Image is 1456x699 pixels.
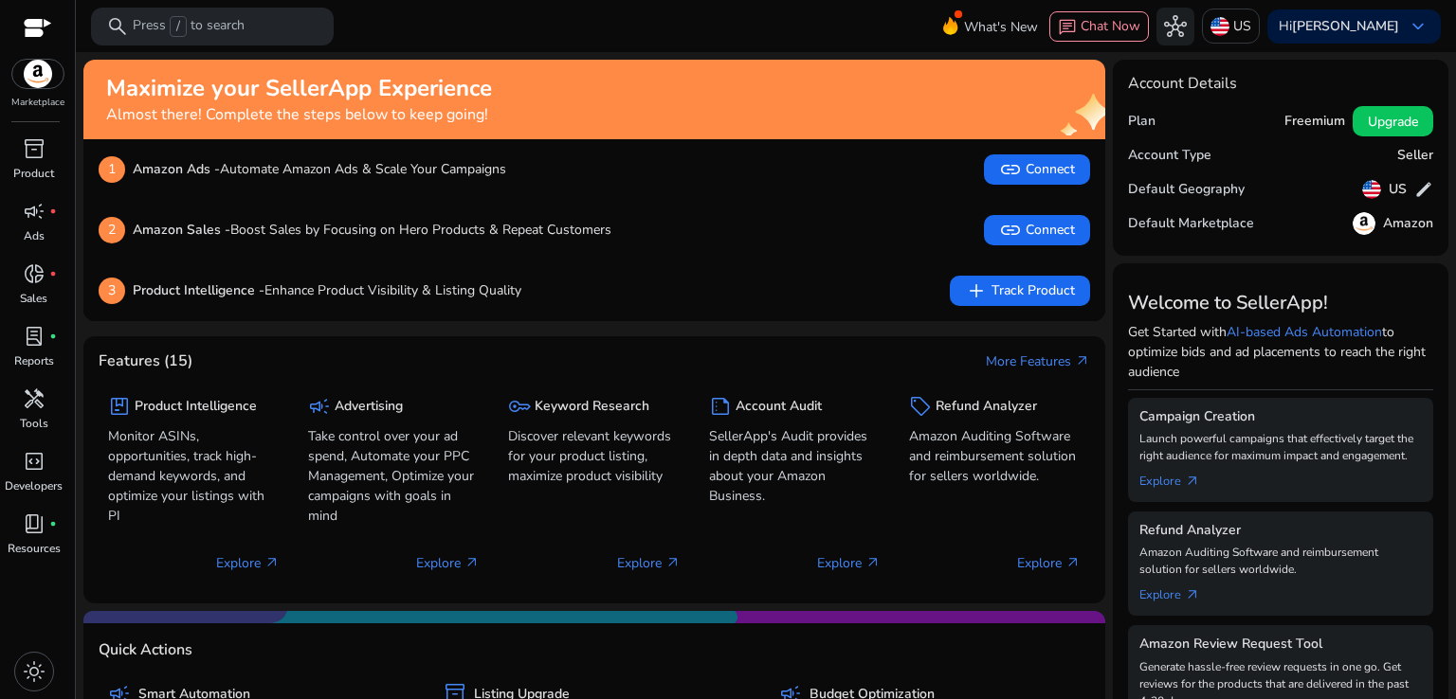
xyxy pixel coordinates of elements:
span: campaign [23,200,45,223]
p: 2 [99,217,125,243]
img: us.svg [1210,17,1229,36]
p: Boost Sales by Focusing on Hero Products & Repeat Customers [133,220,611,240]
h5: Default Marketplace [1128,216,1254,232]
p: Developers [5,477,63,494]
p: Explore [817,553,881,573]
p: Press to search [133,16,245,37]
span: arrow_outward [1065,555,1081,570]
span: keyboard_arrow_down [1407,15,1429,38]
span: Track Product [965,279,1075,302]
p: Explore [1017,553,1081,573]
span: arrow_outward [665,555,681,570]
h4: Quick Actions [99,641,192,659]
a: Explorearrow_outward [1139,464,1215,491]
a: More Featuresarrow_outward [986,351,1090,371]
h5: Account Type [1128,148,1211,164]
h5: Default Geography [1128,182,1245,198]
span: book_4 [23,512,45,535]
img: us.svg [1362,180,1381,199]
span: handyman [23,387,45,410]
p: Ads [24,227,45,244]
span: code_blocks [23,450,45,473]
h5: Plan [1128,114,1156,130]
span: edit [1414,180,1433,199]
span: hub [1164,15,1187,38]
span: sell [909,395,932,418]
span: arrow_outward [464,555,480,570]
span: Connect [999,219,1075,242]
h5: Freemium [1284,114,1345,130]
h5: Advertising [335,399,403,415]
h5: Keyword Research [535,399,649,415]
p: Sales [20,290,47,307]
h5: Amazon Review Request Tool [1139,636,1422,653]
p: SellerApp's Audit provides in depth data and insights about your Amazon Business. [709,426,881,506]
span: arrow_outward [264,555,280,570]
button: linkConnect [984,154,1090,185]
h5: Amazon [1383,216,1433,232]
p: Monitor ASINs, opportunities, track high-demand keywords, and optimize your listings with PI [108,426,280,526]
span: arrow_outward [865,555,881,570]
img: amazon.svg [1353,212,1375,235]
a: AI-based Ads Automation [1227,323,1382,341]
span: add [965,279,988,302]
h4: Account Details [1128,75,1237,93]
b: [PERSON_NAME] [1292,17,1399,35]
span: arrow_outward [1185,474,1200,489]
span: chat [1058,18,1077,37]
p: 3 [99,278,125,304]
span: Connect [999,158,1075,181]
span: lab_profile [23,325,45,348]
p: Reports [14,352,54,369]
a: Explorearrow_outward [1139,578,1215,604]
span: fiber_manual_record [49,520,57,528]
b: Amazon Sales - [133,221,230,239]
h5: Refund Analyzer [936,399,1037,415]
span: light_mode [23,660,45,683]
p: Launch powerful campaigns that effectively target the right audience for maximum impact and engag... [1139,430,1422,464]
p: Resources [8,540,61,557]
h4: Features (15) [99,352,192,370]
b: Amazon Ads - [133,160,220,178]
p: Explore [617,553,681,573]
span: link [999,219,1022,242]
p: Explore [416,553,480,573]
p: Discover relevant keywords for your product listing, maximize product visibility [508,426,680,486]
h4: Almost there! Complete the steps below to keep going! [106,106,492,124]
button: hub [1156,8,1194,45]
h5: Account Audit [736,399,822,415]
p: Hi [1279,20,1399,33]
span: package [108,395,131,418]
span: key [508,395,531,418]
h2: Maximize your SellerApp Experience [106,75,492,102]
p: Amazon Auditing Software and reimbursement solution for sellers worldwide. [909,426,1081,486]
p: Amazon Auditing Software and reimbursement solution for sellers worldwide. [1139,544,1422,578]
p: Enhance Product Visibility & Listing Quality [133,280,521,300]
button: linkConnect [984,215,1090,245]
span: fiber_manual_record [49,332,57,340]
span: link [999,158,1022,181]
span: arrow_outward [1075,353,1090,368]
span: arrow_outward [1185,587,1200,602]
h5: Seller [1397,148,1433,164]
span: inventory_2 [23,137,45,160]
p: Take control over your ad spend, Automate your PPC Management, Optimize your campaigns with goals... [308,426,480,526]
p: US [1233,9,1251,43]
b: Product Intelligence - [133,281,264,299]
p: Marketplace [11,96,64,110]
p: Get Started with to optimize bids and ad placements to reach the right audience [1128,322,1433,382]
span: / [170,16,187,37]
span: fiber_manual_record [49,207,57,215]
h3: Welcome to SellerApp! [1128,292,1433,314]
h5: Refund Analyzer [1139,523,1422,539]
p: Explore [216,553,280,573]
p: 1 [99,156,125,183]
span: Chat Now [1081,17,1140,35]
h5: Product Intelligence [135,399,257,415]
h5: US [1389,182,1407,198]
span: search [106,15,129,38]
img: amazon.svg [12,60,64,88]
span: campaign [308,395,331,418]
p: Automate Amazon Ads & Scale Your Campaigns [133,159,506,179]
span: fiber_manual_record [49,270,57,278]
